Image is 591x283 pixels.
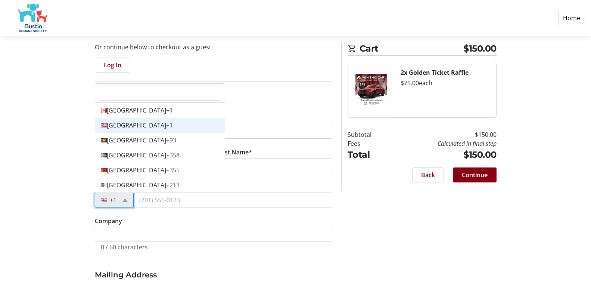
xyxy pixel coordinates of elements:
label: Last Name* [218,148,252,157]
div: [GEOGRAPHIC_DATA] [95,103,225,118]
span: +213 [166,181,180,189]
td: $150.00 [391,148,497,162]
button: Back [412,167,444,182]
span: Cart [360,42,464,55]
span: Back [421,170,435,179]
td: Subtotal [348,130,391,139]
label: Company [95,216,122,225]
div: [GEOGRAPHIC_DATA] [95,133,225,148]
img: Golden Ticket Raffle [348,62,395,117]
div: [GEOGRAPHIC_DATA] [95,163,225,178]
td: Total [348,148,391,162]
span: +1 [166,121,173,129]
div: [GEOGRAPHIC_DATA] [95,148,225,163]
span: Log In [104,61,121,70]
span: +1 [166,106,173,114]
input: (201) 555-0123 [133,193,332,207]
img: Austin Humane Society's Logo [6,3,59,33]
button: Continue [453,167,497,182]
ng-dropdown-panel: Options list [95,83,225,193]
p: Or continue below to checkout as a guest. [95,43,332,52]
button: Log In [95,58,130,73]
div: [GEOGRAPHIC_DATA] [95,178,225,193]
strong: 2x Golden Ticket Raffle [401,68,469,77]
a: Home [558,11,585,25]
span: $150.00 [463,42,497,55]
td: $150.00 [391,130,497,139]
span: +358 [166,151,180,159]
span: +355 [166,166,180,174]
h3: Mailing Address [95,269,332,280]
tr-character-limit: 0 / 60 characters [101,243,148,251]
td: Calculated in final step [391,139,497,148]
span: Continue [462,170,488,179]
div: $75.00 each [401,79,490,87]
div: [GEOGRAPHIC_DATA] [95,118,225,133]
td: Fees [348,139,391,148]
span: +93 [166,136,176,144]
